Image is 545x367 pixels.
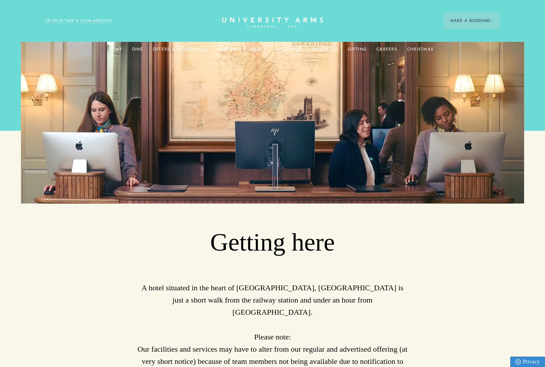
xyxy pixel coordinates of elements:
button: Make a BookingArrow icon [443,12,500,29]
a: Gifting [348,47,367,56]
a: Home [222,17,323,28]
a: Privacy [510,357,545,367]
a: Dine [132,47,143,56]
img: image-5623dd55eb3be5e1f220c14097a2109fa32372e4-2048x1119-jpg [21,42,524,204]
a: Meetings & Events [218,47,266,56]
a: Stay [111,47,122,56]
a: What's On [311,47,338,56]
a: Offers & Experiences [153,47,208,56]
img: Arrow icon [490,20,493,22]
img: Privacy [515,359,521,365]
a: Weddings [276,47,302,56]
a: Christmas [407,47,434,56]
a: Careers [376,47,397,56]
span: Make a Booking [450,17,493,24]
a: 3D TOUR:TAKE A LOOK AROUND [45,18,112,24]
h1: Getting here [45,228,499,258]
